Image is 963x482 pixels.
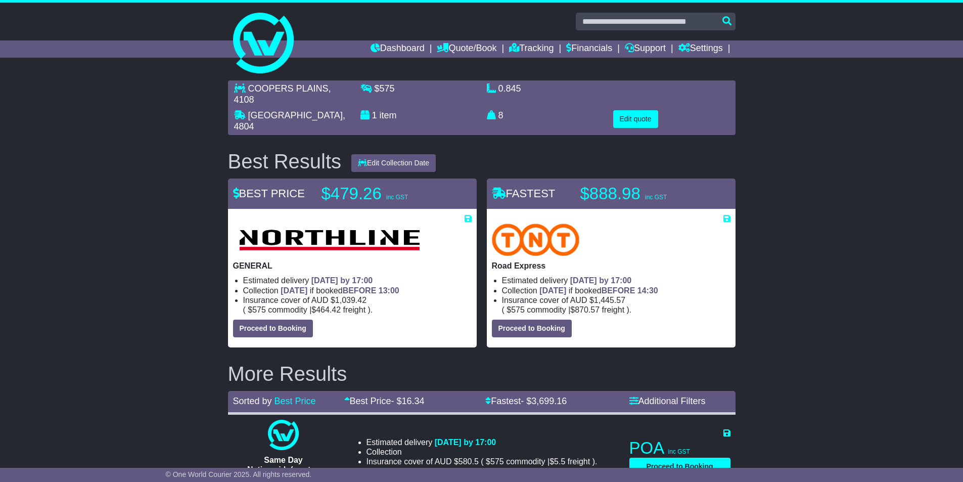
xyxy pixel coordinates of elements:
a: Best Price- $16.34 [344,396,425,406]
p: Road Express [492,261,730,271]
button: Proceed to Booking [629,458,730,475]
img: Northline Distribution: GENERAL [233,224,426,256]
span: $ [375,83,395,94]
span: inc GST [645,194,667,201]
a: Support [625,40,666,58]
p: GENERAL [233,261,472,271]
div: Best Results [223,150,347,172]
span: 8 [498,110,503,120]
li: Estimated delivery [366,437,598,447]
span: Sorted by [233,396,272,406]
span: | [309,305,311,314]
span: © One World Courier 2025. All rights reserved. [166,470,312,478]
button: Edit quote [613,110,658,128]
a: Financials [566,40,612,58]
h2: More Results [228,363,736,385]
span: - $ [521,396,567,406]
span: | [568,305,570,314]
span: BEFORE [602,286,635,295]
span: 1 [372,110,377,120]
span: ( ). [243,305,373,315]
span: Commodity [527,305,566,314]
img: TNT Domestic: Road Express [492,224,580,256]
a: Additional Filters [629,396,706,406]
span: [DATE] by 17:00 [311,276,373,285]
span: COOPERS PLAINS [248,83,329,94]
p: POA [629,438,730,458]
span: inc GST [668,448,690,455]
span: [DATE] [539,286,566,295]
span: - $ [391,396,425,406]
span: | [547,457,549,466]
span: [GEOGRAPHIC_DATA] [248,110,343,120]
span: ( ). [502,305,632,315]
span: Freight [568,457,590,466]
span: 575 [380,83,395,94]
p: $479.26 [322,184,448,204]
p: $888.98 [580,184,707,204]
span: $ $ [505,305,627,314]
span: 575 [490,457,504,466]
span: 5.5 [554,457,565,466]
li: Collection [243,286,472,295]
button: Edit Collection Date [351,154,436,172]
span: 575 [511,305,525,314]
span: 464.42 [316,305,341,314]
span: 0.845 [498,83,521,94]
span: , 4804 [234,110,345,132]
li: Estimated delivery [243,276,472,285]
span: $ $ [484,457,592,466]
span: [DATE] by 17:00 [570,276,632,285]
a: Best Price [274,396,316,406]
span: 13:00 [379,286,399,295]
span: Insurance cover of AUD $ [502,295,626,305]
a: Quote/Book [437,40,496,58]
span: FASTEST [492,187,556,200]
a: Tracking [509,40,554,58]
span: Freight [602,305,624,314]
li: Collection [366,447,598,457]
span: 575 [252,305,266,314]
span: 580.5 [458,457,479,466]
span: [DATE] by 17:00 [435,438,496,447]
span: [DATE] [281,286,307,295]
span: if booked [281,286,399,295]
span: Insurance cover of AUD $ [366,457,479,466]
span: $ $ [246,305,368,314]
span: BEST PRICE [233,187,305,200]
span: if booked [539,286,658,295]
span: Freight [343,305,365,314]
span: 1,445.57 [594,296,625,304]
button: Proceed to Booking [492,320,572,337]
span: Insurance cover of AUD $ [243,295,367,305]
a: Dashboard [371,40,425,58]
span: 3,699.16 [531,396,567,406]
span: item [380,110,397,120]
a: Settings [678,40,723,58]
button: Proceed to Booking [233,320,313,337]
span: , 4108 [234,83,331,105]
span: 1,039.42 [335,296,366,304]
span: 870.57 [575,305,600,314]
img: One World Courier: Same Day Nationwide(quotes take 0.5-1 hour) [268,420,298,450]
span: inc GST [386,194,408,201]
span: Commodity [506,457,545,466]
li: Estimated delivery [502,276,730,285]
span: 14:30 [637,286,658,295]
span: ( ). [481,457,597,466]
span: BEFORE [343,286,377,295]
span: 16.34 [402,396,425,406]
a: Fastest- $3,699.16 [485,396,567,406]
li: Collection [502,286,730,295]
span: Commodity [268,305,307,314]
